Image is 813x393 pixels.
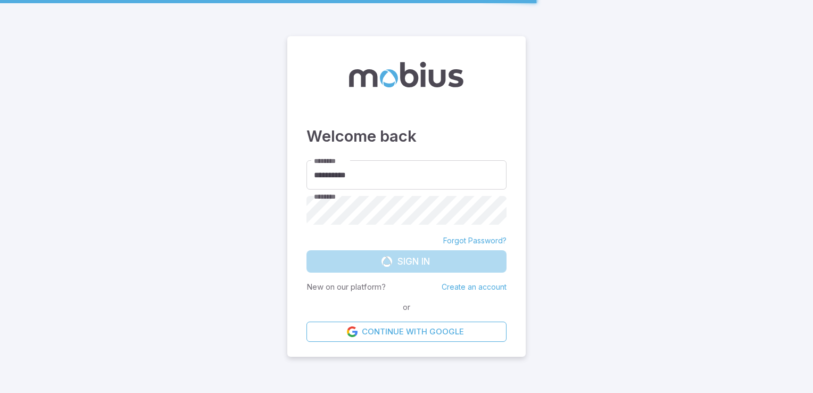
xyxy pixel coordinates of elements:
[400,301,413,313] span: or
[306,281,386,293] p: New on our platform?
[306,125,507,148] h3: Welcome back
[442,282,507,291] a: Create an account
[443,235,507,246] a: Forgot Password?
[306,322,507,342] a: Continue with Google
